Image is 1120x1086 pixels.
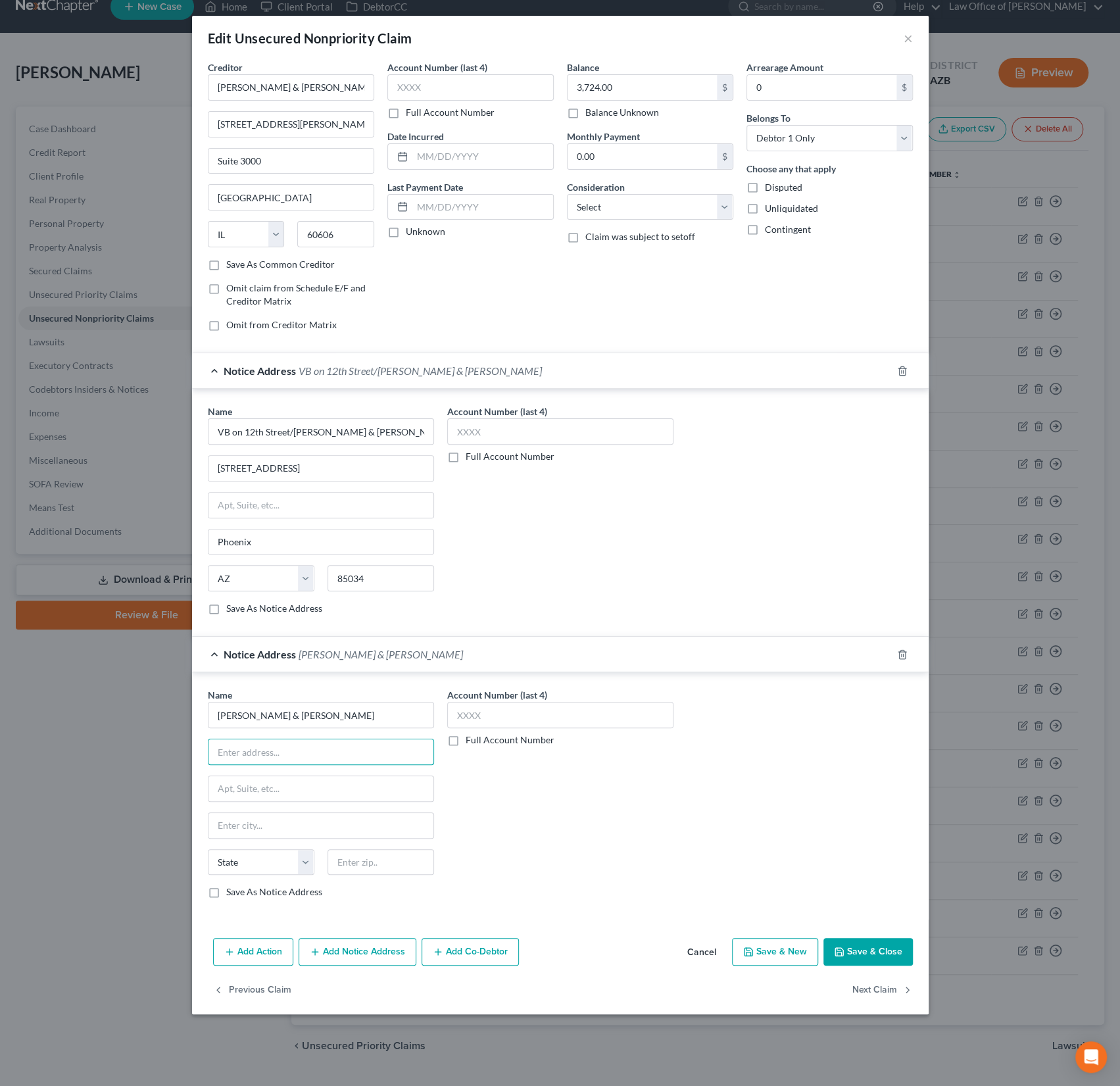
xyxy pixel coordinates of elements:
[447,702,673,728] input: XXXX
[328,849,434,876] input: Enter zip..
[226,258,335,271] label: Save As Common Creditor
[299,648,463,660] span: [PERSON_NAME] & [PERSON_NAME]
[226,602,322,615] label: Save As Notice Address
[406,106,495,119] label: Full Account Number
[224,648,296,660] span: Notice Address
[732,938,818,966] button: Save & New
[904,30,913,46] button: ×
[447,418,673,445] input: XXXX
[208,29,412,47] div: Edit Unsecured Nonpriority Claim
[677,939,727,966] button: Cancel
[717,144,733,169] div: $
[412,144,553,169] input: MM/DD/YYYY
[585,231,695,242] span: Claim was subject to setoff
[208,406,232,417] span: Name
[208,689,232,701] span: Name
[568,75,717,100] input: 0.00
[213,976,291,1004] button: Previous Claim
[746,112,791,124] span: Belongs To
[746,162,836,176] label: Choose any that apply
[447,405,547,418] label: Account Number (last 4)
[208,739,433,764] input: Enter address...
[567,180,625,194] label: Consideration
[208,456,433,481] input: Enter address...
[852,976,913,1004] button: Next Claim
[208,112,374,137] input: Enter address...
[765,203,818,214] span: Unliquidated
[1075,1041,1107,1073] div: Open Intercom Messenger
[567,61,599,74] label: Balance
[406,225,445,238] label: Unknown
[299,938,416,966] button: Add Notice Address
[412,195,553,220] input: MM/DD/YYYY
[208,776,433,801] input: Apt, Suite, etc...
[226,282,366,307] span: Omit claim from Schedule E/F and Creditor Matrix
[208,185,374,210] input: Enter city...
[226,319,337,330] span: Omit from Creditor Matrix
[208,418,434,445] input: Search by name...
[746,61,823,74] label: Arrearage Amount
[896,75,912,100] div: $
[226,885,322,899] label: Save As Notice Address
[297,221,374,247] input: Enter zip...
[387,130,444,143] label: Date Incurred
[567,130,640,143] label: Monthly Payment
[447,688,547,702] label: Account Number (last 4)
[208,813,433,838] input: Enter city...
[208,62,243,73] span: Creditor
[387,61,487,74] label: Account Number (last 4)
[466,733,554,747] label: Full Account Number
[422,938,519,966] button: Add Co-Debtor
[568,144,717,169] input: 0.00
[213,938,293,966] button: Add Action
[765,224,811,235] span: Contingent
[823,938,913,966] button: Save & Close
[747,75,896,100] input: 0.00
[585,106,659,119] label: Balance Unknown
[717,75,733,100] div: $
[208,149,374,174] input: Apt, Suite, etc...
[466,450,554,463] label: Full Account Number
[208,702,434,728] input: Search by name...
[299,364,542,377] span: VB on 12th Street/[PERSON_NAME] & [PERSON_NAME]
[387,74,554,101] input: XXXX
[208,74,374,101] input: Search creditor by name...
[208,493,433,518] input: Apt, Suite, etc...
[387,180,463,194] label: Last Payment Date
[765,182,802,193] span: Disputed
[208,530,433,555] input: Enter city...
[224,364,296,377] span: Notice Address
[328,565,434,591] input: Enter zip..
